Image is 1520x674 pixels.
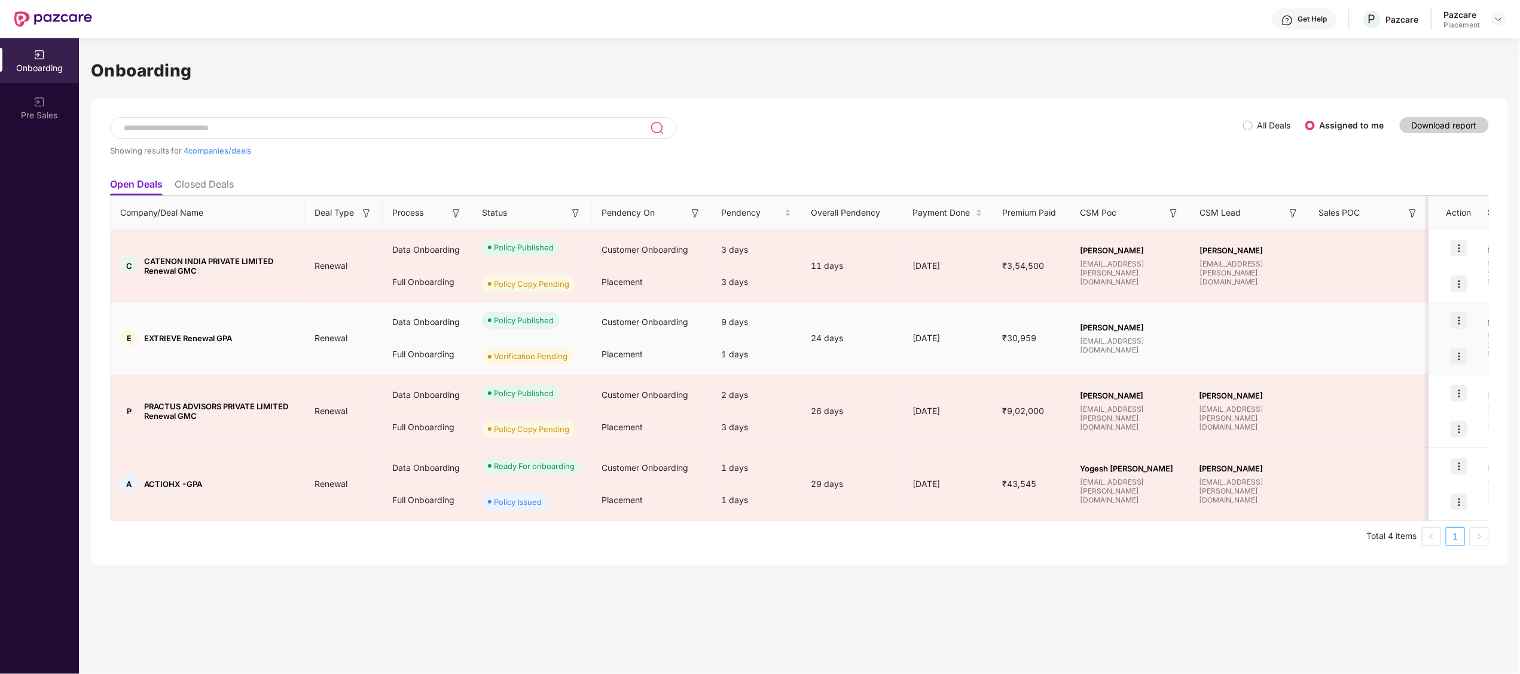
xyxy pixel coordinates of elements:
li: Open Deals [110,178,163,195]
span: ACTIOHX -GPA [144,479,202,489]
label: All Deals [1257,120,1291,130]
label: Assigned to me [1320,120,1384,130]
div: 26 days [801,405,903,418]
span: Customer Onboarding [602,462,688,473]
span: Pendency [721,206,782,219]
span: Payment Done [912,206,973,219]
img: svg+xml;base64,PHN2ZyB3aWR0aD0iMTYiIGhlaWdodD0iMTYiIHZpZXdCb3g9IjAgMCAxNiAxNiIgZmlsbD0ibm9uZSIgeG... [450,207,462,219]
span: Placement [602,277,643,287]
div: 9 days [712,306,801,338]
span: Renewal [305,479,357,489]
span: Customer Onboarding [602,317,688,327]
span: Process [392,206,423,219]
th: Company/Deal Name [111,197,305,229]
div: 1 days [712,452,801,484]
span: P [1368,12,1376,26]
span: [EMAIL_ADDRESS][PERSON_NAME][DOMAIN_NAME] [1080,259,1180,286]
th: Action [1429,197,1489,229]
a: 1 [1446,528,1464,546]
span: ₹9,02,000 [993,406,1054,416]
img: icon [1451,494,1467,510]
div: C [120,257,138,275]
span: Status [482,206,507,219]
span: PRACTUS ADVISORS PRIVATE LIMITED Renewal GMC [144,402,295,421]
span: [EMAIL_ADDRESS][PERSON_NAME][DOMAIN_NAME] [1080,405,1180,431]
div: Placement [1444,20,1481,30]
span: Renewal [305,261,357,271]
div: Policy Copy Pending [494,278,569,290]
img: svg+xml;base64,PHN2ZyBpZD0iRHJvcGRvd24tMzJ4MzIiIHhtbG5zPSJodHRwOi8vd3d3LnczLm9yZy8yMDAwL3N2ZyIgd2... [1494,14,1503,24]
div: Policy Issued [494,496,542,508]
li: 1 [1446,527,1465,546]
div: Data Onboarding [383,452,472,484]
span: 4 companies/deals [184,146,251,155]
div: Verification Pending [494,350,567,362]
button: left [1422,527,1441,546]
img: icon [1451,385,1467,402]
th: Payment Done [903,197,993,229]
div: 3 days [712,411,801,443]
div: A [120,475,138,493]
div: Policy Published [494,241,554,253]
div: [DATE] [903,259,993,272]
div: 24 days [801,332,903,345]
span: right [1476,533,1483,540]
div: [DATE] [903,332,993,345]
span: Placement [602,495,643,505]
div: 11 days [801,259,903,272]
li: Previous Page [1422,527,1441,546]
span: left [1428,533,1435,540]
span: ₹3,54,500 [993,261,1054,271]
th: Pendency [712,197,801,229]
img: New Pazcare Logo [14,11,92,27]
th: Overall Pendency [801,197,903,229]
div: Data Onboarding [383,306,472,338]
div: Get Help [1298,14,1327,24]
img: icon [1451,458,1467,474]
span: ₹30,959 [993,333,1046,343]
span: CSM Lead [1199,206,1241,219]
span: ₹43,545 [993,479,1046,489]
span: [PERSON_NAME] [1199,391,1300,400]
span: EXTRIEVE Renewal GPA [144,333,232,343]
span: Placement [602,349,643,359]
div: Data Onboarding [383,379,472,411]
button: right [1470,527,1489,546]
img: icon [1451,348,1467,364]
div: 2 days [712,379,801,411]
div: 29 days [801,477,903,491]
span: [PERSON_NAME] [1199,246,1300,255]
span: [PERSON_NAME] [1080,391,1180,400]
span: Customer Onboarding [602,244,688,255]
img: icon [1451,421,1467,437]
span: [PERSON_NAME] [1199,464,1300,473]
div: Showing results for [110,146,1243,155]
span: [PERSON_NAME] [1080,246,1180,255]
div: P [120,402,138,420]
span: [EMAIL_ADDRESS][PERSON_NAME][DOMAIN_NAME] [1199,477,1300,504]
div: Pazcare [1386,14,1419,25]
span: Renewal [305,333,357,343]
span: Customer Onboarding [602,390,688,400]
span: Renewal [305,406,357,416]
img: icon [1451,275,1467,292]
span: Yogesh [PERSON_NAME] [1080,464,1180,473]
div: Pazcare [1444,9,1481,20]
span: CATENON INDIA PRIVATE LIMITED Renewal GMC [144,256,295,275]
span: Placement [602,422,643,432]
span: [EMAIL_ADDRESS][DOMAIN_NAME] [1080,336,1180,354]
img: svg+xml;base64,PHN2ZyB3aWR0aD0iMjAiIGhlaWdodD0iMjAiIHZpZXdCb3g9IjAgMCAyMCAyMCIgZmlsbD0ibm9uZSIgeG... [33,96,45,108]
img: svg+xml;base64,PHN2ZyB3aWR0aD0iMTYiIGhlaWdodD0iMTYiIHZpZXdCb3g9IjAgMCAxNiAxNiIgZmlsbD0ibm9uZSIgeG... [361,207,373,219]
div: Data Onboarding [383,234,472,266]
span: Deal Type [315,206,354,219]
h1: Onboarding [91,57,1508,84]
span: Sales POC [1319,206,1360,219]
div: Full Onboarding [383,411,472,443]
div: Policy Published [494,387,554,399]
div: [DATE] [903,477,993,491]
div: Policy Copy Pending [494,423,569,435]
div: E [120,329,138,347]
img: svg+xml;base64,PHN2ZyB3aWR0aD0iMTYiIGhlaWdodD0iMTYiIHZpZXdCb3g9IjAgMCAxNiAxNiIgZmlsbD0ibm9uZSIgeG... [1168,207,1180,219]
button: Download report [1400,117,1489,133]
div: 1 days [712,484,801,516]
